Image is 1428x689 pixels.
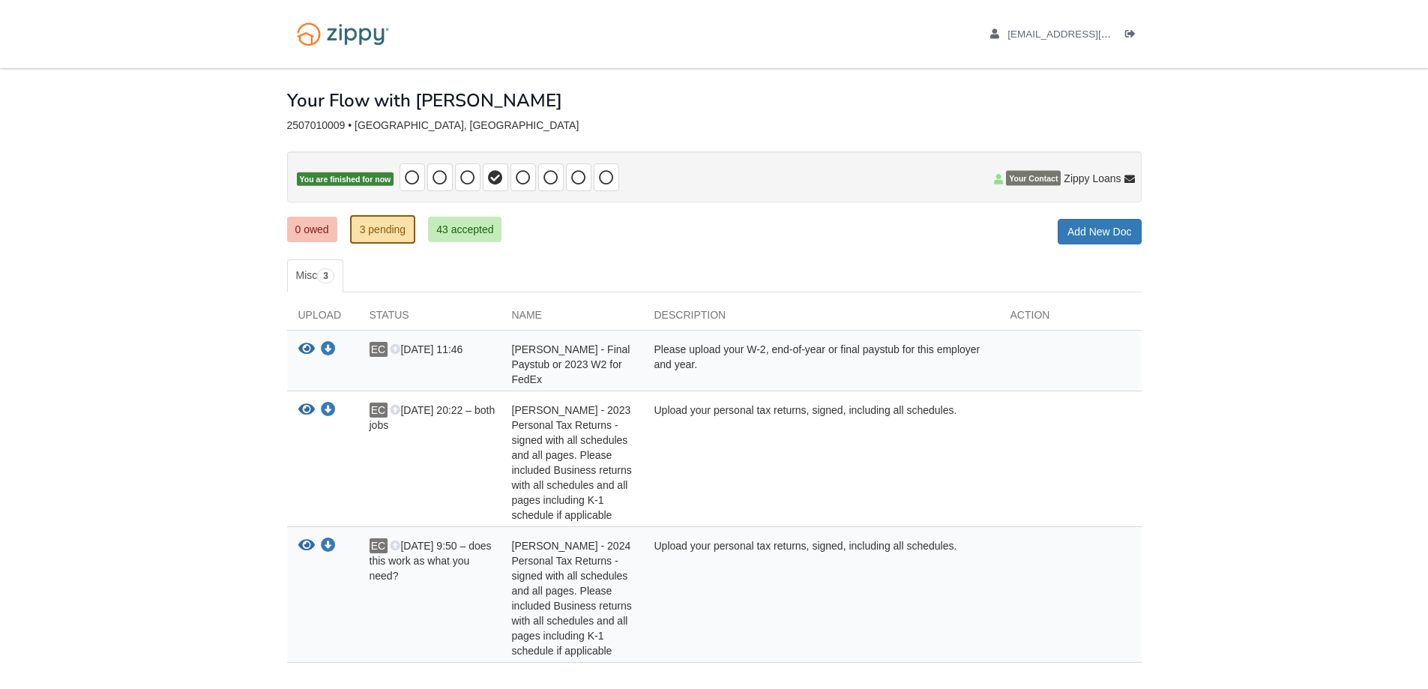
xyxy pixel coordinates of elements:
[643,538,999,658] div: Upload your personal tax returns, signed, including all schedules.
[287,15,399,53] img: Logo
[390,343,463,355] span: [DATE] 11:46
[990,28,1180,43] a: edit profile
[512,540,632,657] span: [PERSON_NAME] - 2024 Personal Tax Returns - signed with all schedules and all pages. Please inclu...
[321,405,336,417] a: Download Eric - 2023 Personal Tax Returns - signed with all schedules and all pages. Please inclu...
[287,217,337,242] a: 0 owed
[512,343,630,385] span: [PERSON_NAME] - Final Paystub or 2023 W2 for FedEx
[287,307,358,330] div: Upload
[643,403,999,523] div: Upload your personal tax returns, signed, including all schedules.
[358,307,501,330] div: Status
[1058,219,1142,244] a: Add New Doc
[321,541,336,553] a: Download Eric - 2024 Personal Tax Returns - signed with all schedules and all pages. Please inclu...
[370,540,492,582] span: [DATE] 9:50 – does this work as what you need?
[501,307,643,330] div: Name
[999,307,1142,330] div: Action
[1007,28,1179,40] span: taniajackson811@gmail.com
[321,344,336,356] a: Download Eric - Final Paystub or 2023 W2 for FedEx
[1125,28,1142,43] a: Log out
[297,172,394,187] span: You are finished for now
[370,342,388,357] span: EC
[298,538,315,554] button: View Eric - 2024 Personal Tax Returns - signed with all schedules and all pages. Please included ...
[370,538,388,553] span: EC
[287,119,1142,132] div: 2507010009 • [GEOGRAPHIC_DATA], [GEOGRAPHIC_DATA]
[643,307,999,330] div: Description
[370,404,495,431] span: [DATE] 20:22 – both jobs
[428,217,501,242] a: 43 accepted
[350,215,416,244] a: 3 pending
[643,342,999,387] div: Please upload your W-2, end-of-year or final paystub for this employer and year.
[298,342,315,358] button: View Eric - Final Paystub or 2023 W2 for FedEx
[317,268,334,283] span: 3
[1064,171,1121,186] span: Zippy Loans
[298,403,315,418] button: View Eric - 2023 Personal Tax Returns - signed with all schedules and all pages. Please included ...
[512,404,632,521] span: [PERSON_NAME] - 2023 Personal Tax Returns - signed with all schedules and all pages. Please inclu...
[287,259,343,292] a: Misc
[287,91,562,110] h1: Your Flow with [PERSON_NAME]
[370,403,388,418] span: EC
[1006,171,1061,186] span: Your Contact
